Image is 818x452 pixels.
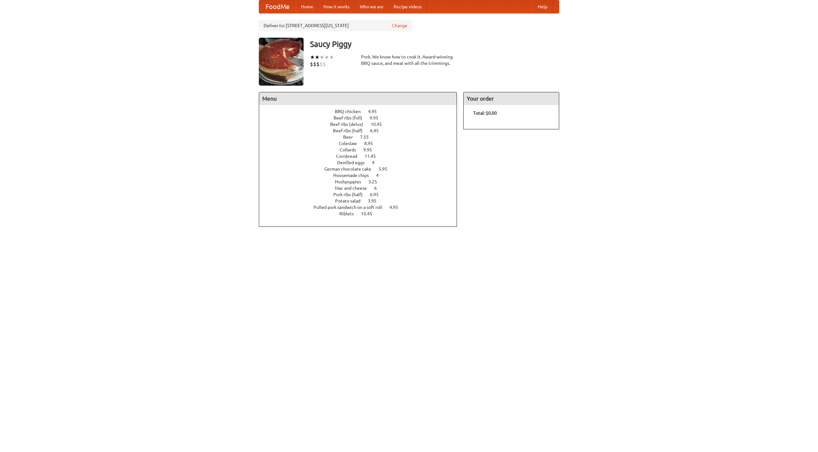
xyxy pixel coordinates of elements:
span: 5.95 [379,166,394,172]
li: $ [310,61,313,68]
span: Mac and cheese [335,186,373,191]
a: Who we are [355,0,389,13]
span: 6.45 [370,128,385,133]
a: Change [392,22,407,29]
span: 4.95 [390,205,405,210]
span: 8.95 [364,141,379,146]
li: $ [313,61,316,68]
a: Pork ribs (half) 6.95 [333,192,390,197]
li: $ [323,61,326,68]
span: 4 [376,173,385,178]
span: Coleslaw [339,141,363,146]
b: Total: $0.00 [473,111,497,116]
img: angular.jpg [259,38,304,86]
span: Beef ribs (full) [334,115,369,120]
a: BBQ chicken 4.95 [335,109,389,114]
a: FoodMe [259,0,296,13]
a: Mac and cheese 6 [335,186,389,191]
a: Home [296,0,318,13]
span: 3.25 [368,179,383,184]
span: Devilled eggs [337,160,371,165]
a: Devilled eggs 4 [337,160,386,165]
a: Housemade chips 4 [333,173,390,178]
span: 9.95 [363,147,378,152]
span: 6 [374,186,383,191]
h3: Saucy Piggy [310,38,559,50]
a: Riblets 10.45 [339,211,384,216]
a: Pulled pork sandwich on a soft roll 4.95 [313,205,410,210]
span: Beef ribs (delux) [330,122,370,127]
span: Housemade chips [333,173,375,178]
a: Hushpuppies 3.25 [335,179,389,184]
span: 9.95 [370,115,385,120]
h4: Your order [464,92,559,105]
span: 11.45 [365,154,382,159]
span: Pulled pork sandwich on a soft roll [313,205,389,210]
span: Pork ribs (half) [333,192,369,197]
span: Cornbread [336,154,364,159]
span: 7.55 [360,134,375,140]
span: Collards [340,147,362,152]
li: ★ [324,54,329,61]
a: Beef ribs (full) 9.95 [334,115,390,120]
span: 3.95 [368,198,383,203]
a: Beer 7.55 [343,134,381,140]
div: Pork. We know how to cook it. Award-winning BBQ sauce, and meat with all the trimmings. [361,54,457,66]
li: ★ [315,54,320,61]
a: German chocolate cake 5.95 [324,166,399,172]
a: Recipe videos [389,0,427,13]
span: 6.95 [370,192,385,197]
li: $ [320,61,323,68]
a: How it works [318,0,355,13]
span: Beef ribs (half) [333,128,369,133]
a: Coleslaw 8.95 [339,141,385,146]
span: 10.45 [361,211,379,216]
a: Cornbread 11.45 [336,154,388,159]
span: 4.95 [368,109,383,114]
span: Hushpuppies [335,179,367,184]
span: Beer [343,134,359,140]
a: Beef ribs (half) 6.45 [333,128,390,133]
a: Collards 9.95 [340,147,384,152]
span: Riblets [339,211,360,216]
div: Deliver to: [STREET_ADDRESS][US_STATE] [259,20,412,31]
li: ★ [310,54,315,61]
span: Potato salad [335,198,367,203]
h4: Menu [259,92,457,105]
a: Help [533,0,552,13]
a: Beef ribs (delux) 10.45 [330,122,394,127]
span: BBQ chicken [335,109,367,114]
a: Potato salad 3.95 [335,198,388,203]
span: 10.45 [371,122,388,127]
span: 4 [372,160,381,165]
li: $ [316,61,320,68]
li: ★ [329,54,334,61]
span: German chocolate cake [324,166,378,172]
li: ★ [320,54,324,61]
